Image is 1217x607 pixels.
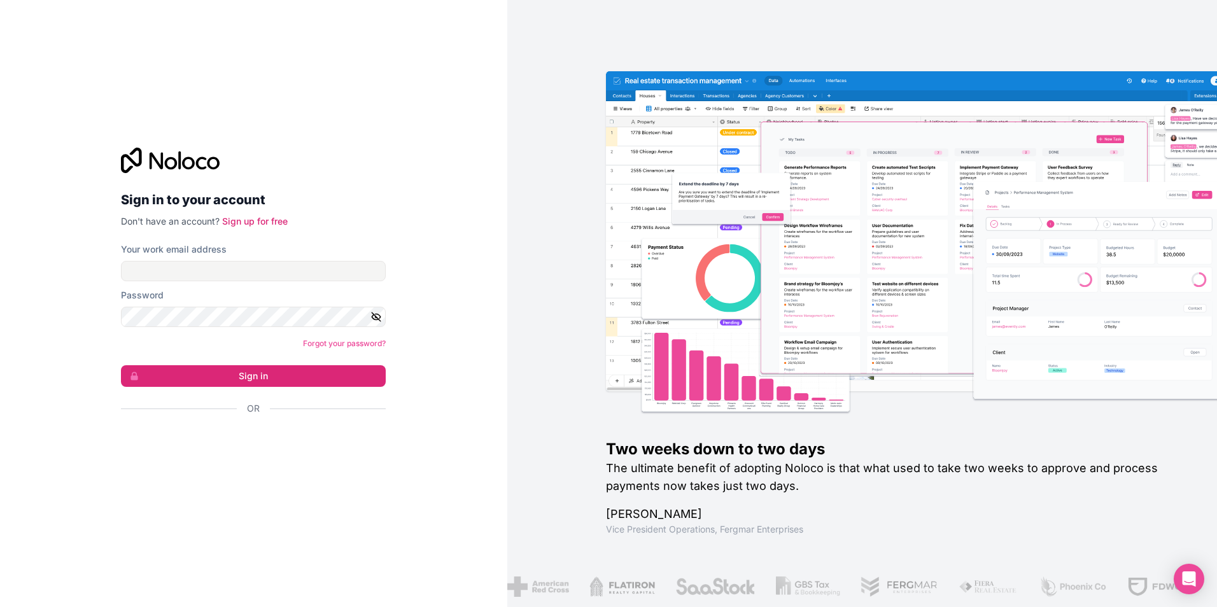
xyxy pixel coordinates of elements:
[121,365,386,387] button: Sign in
[121,216,220,227] span: Don't have an account?
[606,523,1176,536] h1: Vice President Operations , Fergmar Enterprises
[943,576,1003,597] img: /assets/fiera-fwj2N5v4.png
[1024,576,1092,597] img: /assets/phoenix-BREaitsQ.png
[121,243,227,256] label: Your work email address
[606,459,1176,495] h2: The ultimate benefit of adopting Noloco is that what used to take two weeks to approve and proces...
[574,576,640,597] img: /assets/flatiron-C8eUkumj.png
[303,338,386,348] a: Forgot your password?
[1112,576,1186,597] img: /assets/fdworks-Bi04fVtw.png
[115,429,382,457] iframe: Tombol Login dengan Google
[606,505,1176,523] h1: [PERSON_NAME]
[606,439,1176,459] h1: Two weeks down to two days
[660,576,740,597] img: /assets/saastock-C6Zbiodz.png
[121,307,386,327] input: Password
[121,188,386,211] h2: Sign in to your account
[222,216,288,227] a: Sign up for free
[845,576,923,597] img: /assets/fergmar-CudnrXN5.png
[121,261,386,281] input: Email address
[491,576,553,597] img: /assets/american-red-cross-BAupjrZR.png
[1174,564,1204,594] div: Open Intercom Messenger
[247,402,260,415] span: Or
[121,289,164,302] label: Password
[761,576,826,597] img: /assets/gbstax-C-GtDUiK.png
